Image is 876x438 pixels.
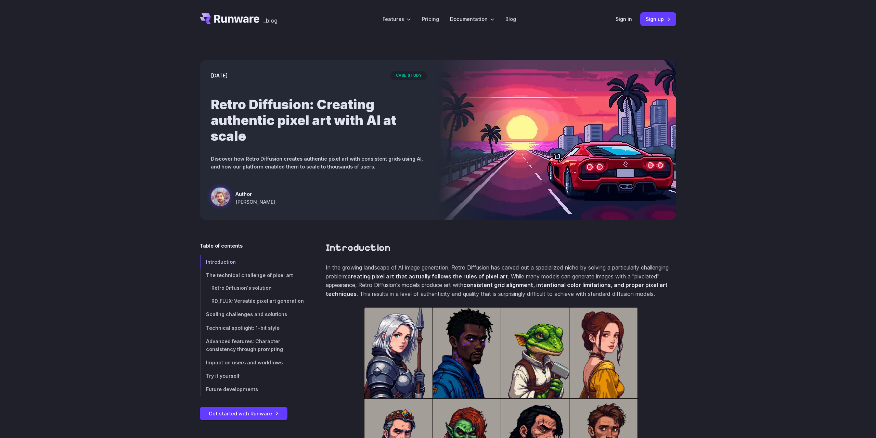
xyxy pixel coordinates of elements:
[263,18,278,23] span: _blog
[326,242,390,254] a: Introduction
[200,407,287,420] a: Get started with Runware
[200,383,304,396] a: Future developments
[206,373,240,379] span: Try it yourself
[383,15,411,23] label: Features
[200,369,304,383] a: Try it yourself
[505,15,516,23] a: Blog
[200,282,304,295] a: Retro Diffusion's solution
[616,15,632,23] a: Sign in
[211,97,427,144] h1: Retro Diffusion: Creating authentic pixel art with AI at scale
[206,325,280,331] span: Technical spotlight: 1-bit style
[326,263,676,298] p: In the growing landscape of AI image generation, Retro Diffusion has carved out a specialized nic...
[200,308,304,321] a: Scaling challenges and solutions
[422,15,439,23] a: Pricing
[211,72,228,79] time: [DATE]
[206,272,293,278] span: The technical challenge of pixel art
[211,298,304,304] span: RD_FLUX: Versatile pixel art generation
[211,155,427,171] p: Discover how Retro Diffusion creates authentic pixel art with consistent grids using AI, and how ...
[206,311,287,317] span: Scaling challenges and solutions
[211,187,275,209] a: a red sports car on a futuristic highway with a sunset and city skyline in the background, styled...
[200,242,243,250] span: Table of contents
[206,386,258,392] span: Future developments
[206,360,283,365] span: Impact on users and workflows
[390,71,427,80] span: case study
[235,198,275,206] span: [PERSON_NAME]
[438,60,676,220] img: a red sports car on a futuristic highway with a sunset and city skyline in the background, styled...
[206,338,283,352] span: Advanced features: Character consistency through prompting
[200,356,304,369] a: Impact on users and workflows
[200,255,304,268] a: Introduction
[200,335,304,356] a: Advanced features: Character consistency through prompting
[640,12,676,26] a: Sign up
[450,15,494,23] label: Documentation
[206,259,236,265] span: Introduction
[200,321,304,335] a: Technical spotlight: 1-bit style
[211,285,272,291] span: Retro Diffusion's solution
[347,273,508,280] strong: creating pixel art that actually follows the rules of pixel art
[235,190,275,198] span: Author
[200,268,304,282] a: The technical challenge of pixel art
[263,13,278,24] a: _blog
[200,13,259,24] a: Go to /
[200,295,304,308] a: RD_FLUX: Versatile pixel art generation
[326,281,668,297] strong: consistent grid alignment, intentional color limitations, and proper pixel art techniques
